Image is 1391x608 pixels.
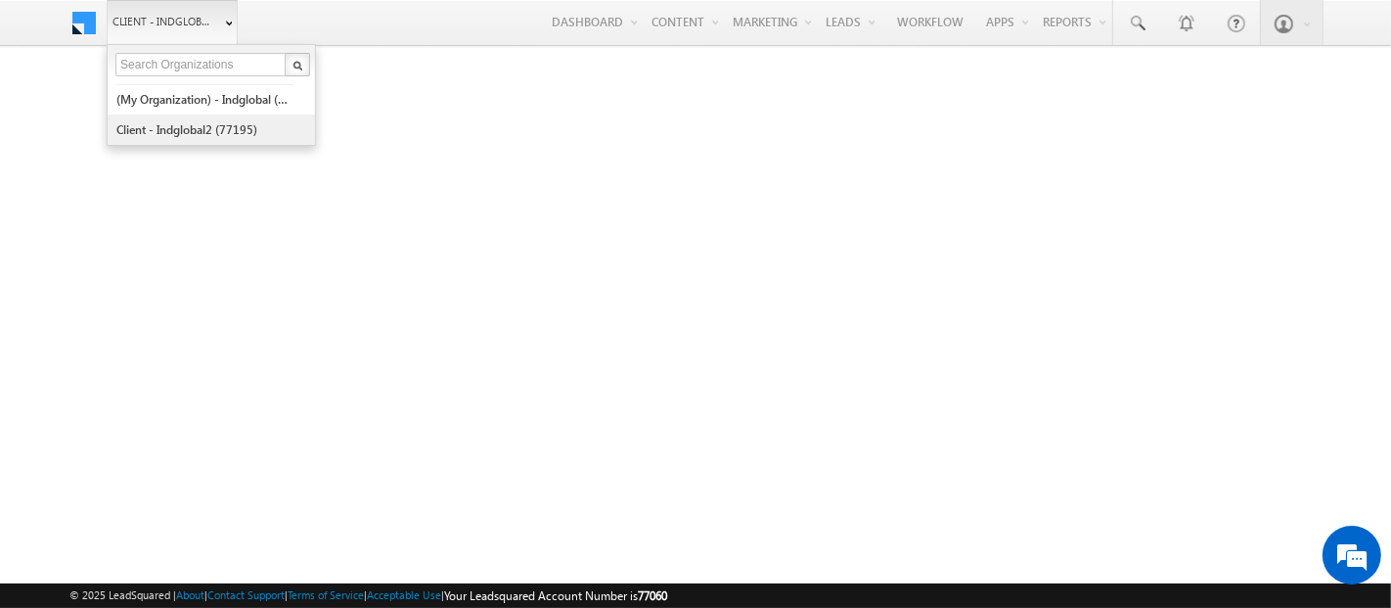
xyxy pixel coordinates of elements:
[176,588,204,601] a: About
[444,588,667,603] span: Your Leadsquared Account Number is
[288,588,364,601] a: Terms of Service
[321,10,368,57] div: Minimize live chat window
[367,588,441,601] a: Acceptable Use
[25,181,357,455] textarea: Type your message and hit 'Enter'
[638,588,667,603] span: 77060
[207,588,285,601] a: Contact Support
[33,103,82,128] img: d_60004797649_company_0_60004797649
[292,61,302,70] img: Search
[115,115,294,145] a: Client - indglobal2 (77195)
[102,103,329,128] div: Chat with us now
[115,84,294,115] a: (My Organization) - indglobal (48060)
[115,53,288,76] input: Search Organizations
[266,471,355,497] em: Start Chat
[112,12,215,31] span: Client - indglobal1 (77060)
[69,586,667,605] span: © 2025 LeadSquared | | | | |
